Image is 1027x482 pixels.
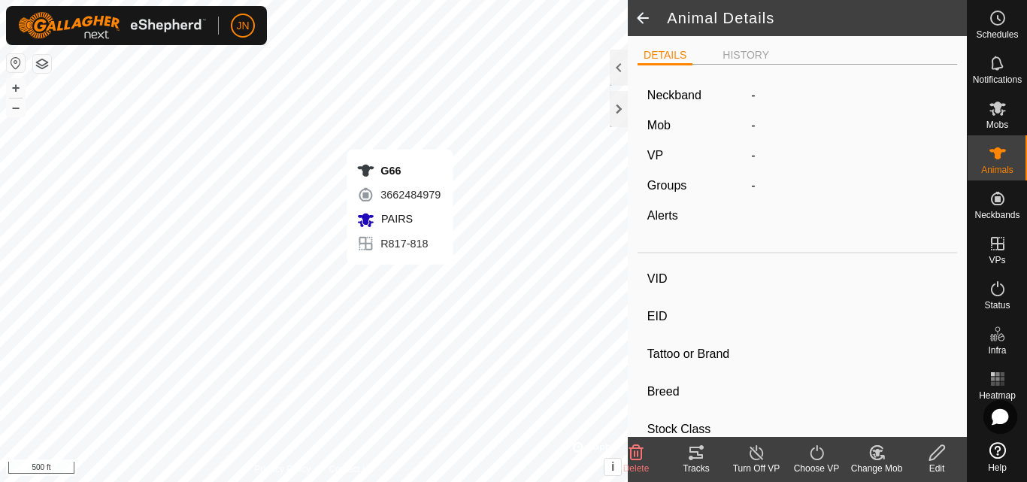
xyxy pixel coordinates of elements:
a: Help [968,436,1027,478]
label: - [751,86,755,105]
span: PAIRS [377,213,413,225]
div: - [745,177,953,195]
button: Map Layers [33,55,51,73]
span: Schedules [976,30,1018,39]
label: Breed [647,382,747,402]
button: + [7,79,25,97]
label: Stock Class [647,420,747,439]
div: R817-818 [356,235,441,253]
div: G66 [356,162,441,180]
span: Help [988,463,1007,472]
div: Choose VP [786,462,847,475]
img: Gallagher Logo [18,12,206,39]
div: Edit [907,462,967,475]
span: Mobs [986,120,1008,129]
li: HISTORY [716,47,775,63]
a: Contact Us [329,462,373,476]
label: Tattoo or Brand [647,344,747,364]
div: Turn Off VP [726,462,786,475]
span: Status [984,301,1010,310]
div: Change Mob [847,462,907,475]
span: Animals [981,165,1013,174]
li: DETAILS [638,47,692,65]
span: VPs [989,256,1005,265]
button: i [604,459,621,475]
span: Heatmap [979,391,1016,400]
span: JN [236,18,249,34]
button: Reset Map [7,54,25,72]
label: VP [647,149,663,162]
label: Neckband [647,86,701,105]
label: EID [647,307,747,326]
button: – [7,99,25,117]
span: Infra [988,346,1006,355]
app-display-virtual-paddock-transition: - [751,149,755,162]
h2: Animal Details [667,9,967,27]
span: Notifications [973,75,1022,84]
label: Alerts [647,209,678,222]
div: Tracks [666,462,726,475]
div: 3662484979 [356,186,441,204]
a: Privacy Policy [255,462,311,476]
span: Delete [623,463,650,474]
label: VID [647,269,747,289]
label: Groups [647,179,686,192]
label: Mob [647,119,671,132]
span: i [611,460,614,473]
span: - [751,119,755,132]
span: Neckbands [974,211,1019,220]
